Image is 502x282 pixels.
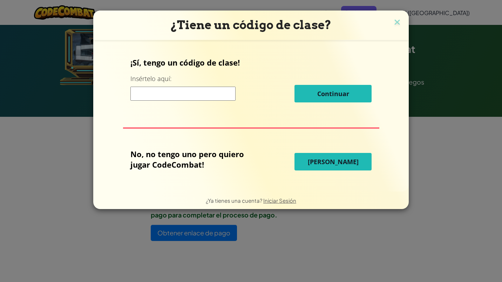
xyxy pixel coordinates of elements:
[294,85,372,102] button: Continuar
[130,74,171,83] label: Insértelo aquí:
[308,157,359,166] span: [PERSON_NAME]
[130,149,259,170] p: No, no tengo uno pero quiero jugar CodeCombat!
[393,18,402,28] img: close icon
[317,89,349,98] span: Continuar
[206,197,263,204] span: ¿Ya tienes una cuenta?
[171,18,331,32] span: ¿Tiene un código de clase?
[263,197,296,204] a: Iniciar Sesión
[294,153,372,170] button: [PERSON_NAME]
[130,57,372,68] p: ¡Sí, tengo un código de clase!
